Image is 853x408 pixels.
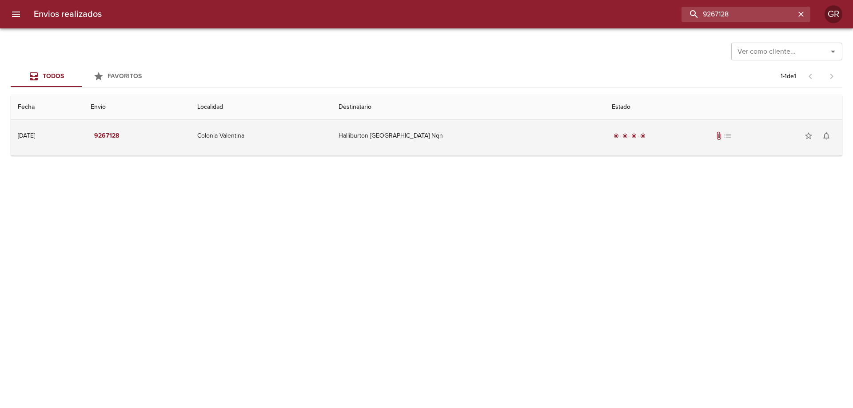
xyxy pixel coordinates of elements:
[34,7,102,21] h6: Envios realizados
[804,131,813,140] span: star_border
[614,133,619,139] span: radio_button_checked
[11,95,84,120] th: Fecha
[827,45,839,58] button: Abrir
[94,131,119,142] em: 9267128
[821,66,842,87] span: Pagina siguiente
[817,127,835,145] button: Activar notificaciones
[800,71,821,80] span: Pagina anterior
[43,72,64,80] span: Todos
[631,133,637,139] span: radio_button_checked
[825,5,842,23] div: GR
[331,120,605,152] td: Halliburton [GEOGRAPHIC_DATA] Nqn
[822,131,831,140] span: notifications_none
[682,7,795,22] input: buscar
[781,72,796,81] p: 1 - 1 de 1
[622,133,628,139] span: radio_button_checked
[714,131,723,140] span: Tiene documentos adjuntos
[11,95,842,156] table: Tabla de envíos del cliente
[84,95,190,120] th: Envio
[800,127,817,145] button: Agregar a favoritos
[605,95,842,120] th: Estado
[331,95,605,120] th: Destinatario
[190,95,331,120] th: Localidad
[11,66,153,87] div: Tabs Envios
[5,4,27,25] button: menu
[640,133,646,139] span: radio_button_checked
[825,5,842,23] div: Abrir información de usuario
[612,131,647,140] div: Entregado
[108,72,142,80] span: Favoritos
[723,131,732,140] span: No tiene pedido asociado
[91,128,123,144] button: 9267128
[18,132,35,139] div: [DATE]
[190,120,331,152] td: Colonia Valentina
